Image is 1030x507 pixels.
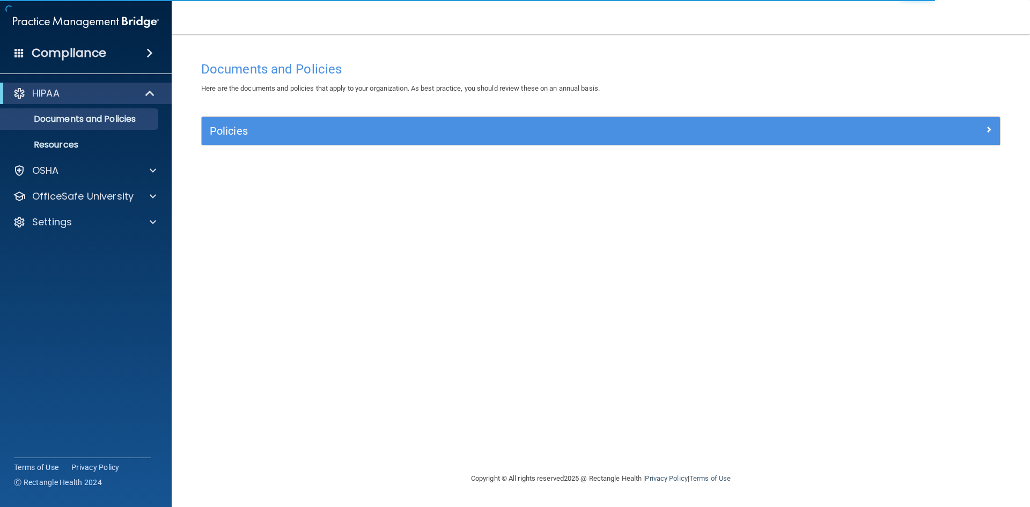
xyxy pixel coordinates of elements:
[7,114,153,124] p: Documents and Policies
[13,11,159,33] img: PMB logo
[405,461,797,496] div: Copyright © All rights reserved 2025 @ Rectangle Health | |
[13,190,156,203] a: OfficeSafe University
[689,474,731,482] a: Terms of Use
[32,46,106,61] h4: Compliance
[14,462,58,473] a: Terms of Use
[13,87,156,100] a: HIPAA
[7,139,153,150] p: Resources
[32,190,134,203] p: OfficeSafe University
[210,122,992,139] a: Policies
[201,84,600,92] span: Here are the documents and policies that apply to your organization. As best practice, you should...
[645,474,687,482] a: Privacy Policy
[32,164,59,177] p: OSHA
[32,87,60,100] p: HIPAA
[13,216,156,229] a: Settings
[210,125,792,137] h5: Policies
[71,462,120,473] a: Privacy Policy
[201,62,1000,76] h4: Documents and Policies
[32,216,72,229] p: Settings
[14,477,102,488] span: Ⓒ Rectangle Health 2024
[13,164,156,177] a: OSHA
